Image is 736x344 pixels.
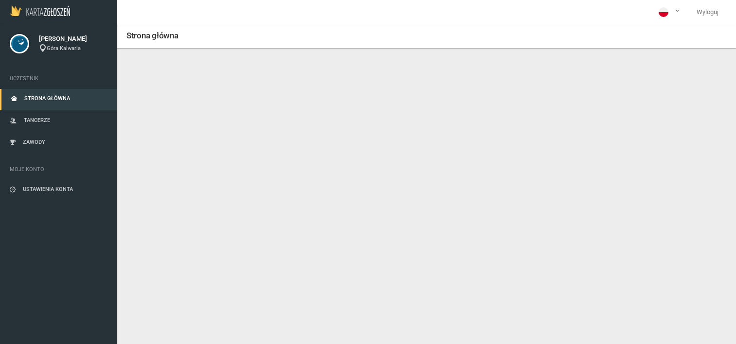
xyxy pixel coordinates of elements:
span: Moje konto [10,165,107,174]
span: Zawody [23,139,45,145]
div: Góra Kalwaria [39,45,107,53]
img: svg [10,34,29,53]
span: Uczestnik [10,74,107,84]
span: Tancerze [24,117,50,123]
span: Ustawienia konta [23,186,73,192]
span: [PERSON_NAME] [39,34,107,44]
span: Strona główna [126,31,179,40]
img: Logo [10,5,70,16]
span: Strona główna [24,95,70,102]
